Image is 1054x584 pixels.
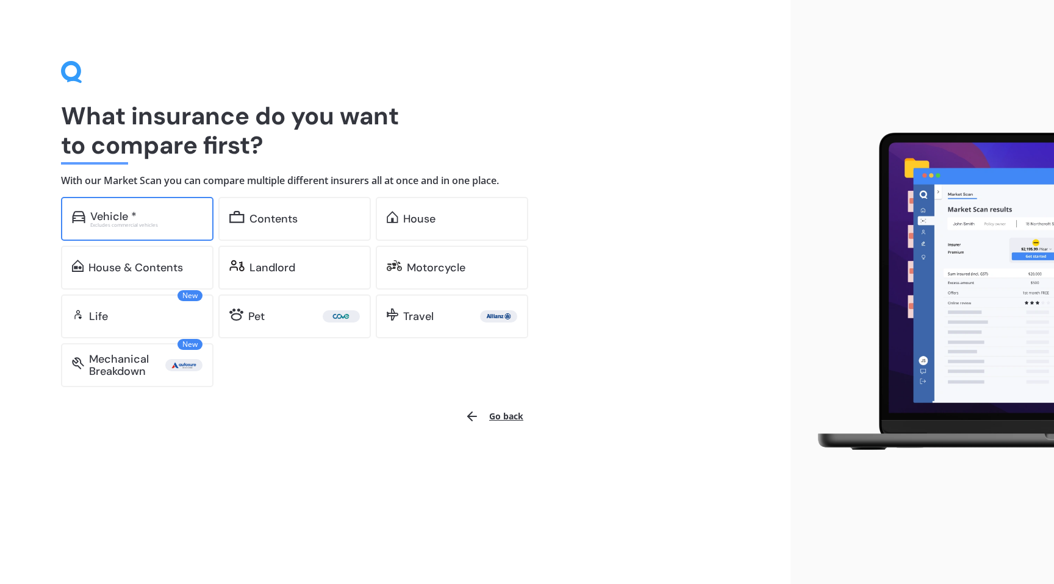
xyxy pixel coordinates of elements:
div: Life [89,310,108,322]
span: New [177,290,203,301]
img: home-and-contents.b802091223b8502ef2dd.svg [72,260,84,272]
img: Allianz.webp [482,310,515,322]
div: Vehicle * [90,210,137,223]
img: laptop.webp [800,126,1054,458]
img: life.f720d6a2d7cdcd3ad642.svg [72,308,84,321]
div: Motorcycle [407,262,465,274]
img: home.91c183c226a05b4dc763.svg [387,211,398,223]
div: Contents [249,213,298,225]
img: travel.bdda8d6aa9c3f12c5fe2.svg [387,308,398,321]
a: Pet [218,294,371,338]
img: pet.71f96884985775575a0d.svg [229,308,243,321]
div: Mechanical Breakdown [89,353,165,377]
div: Pet [248,310,265,322]
div: Landlord [249,262,295,274]
img: Cove.webp [325,310,357,322]
img: car.f15378c7a67c060ca3f3.svg [72,211,85,223]
div: House [403,213,436,225]
h1: What insurance do you want to compare first? [61,101,730,160]
img: Autosure.webp [168,359,200,371]
img: landlord.470ea2398dcb263567d0.svg [229,260,245,272]
div: Travel [403,310,434,322]
img: mbi.6615ef239df2212c2848.svg [72,357,84,369]
h4: With our Market Scan you can compare multiple different insurers all at once and in one place. [61,174,730,187]
button: Go back [457,402,531,431]
img: motorbike.c49f395e5a6966510904.svg [387,260,402,272]
div: Excludes commercial vehicles [90,223,203,227]
span: New [177,339,203,350]
div: House & Contents [88,262,183,274]
img: content.01f40a52572271636b6f.svg [229,211,245,223]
